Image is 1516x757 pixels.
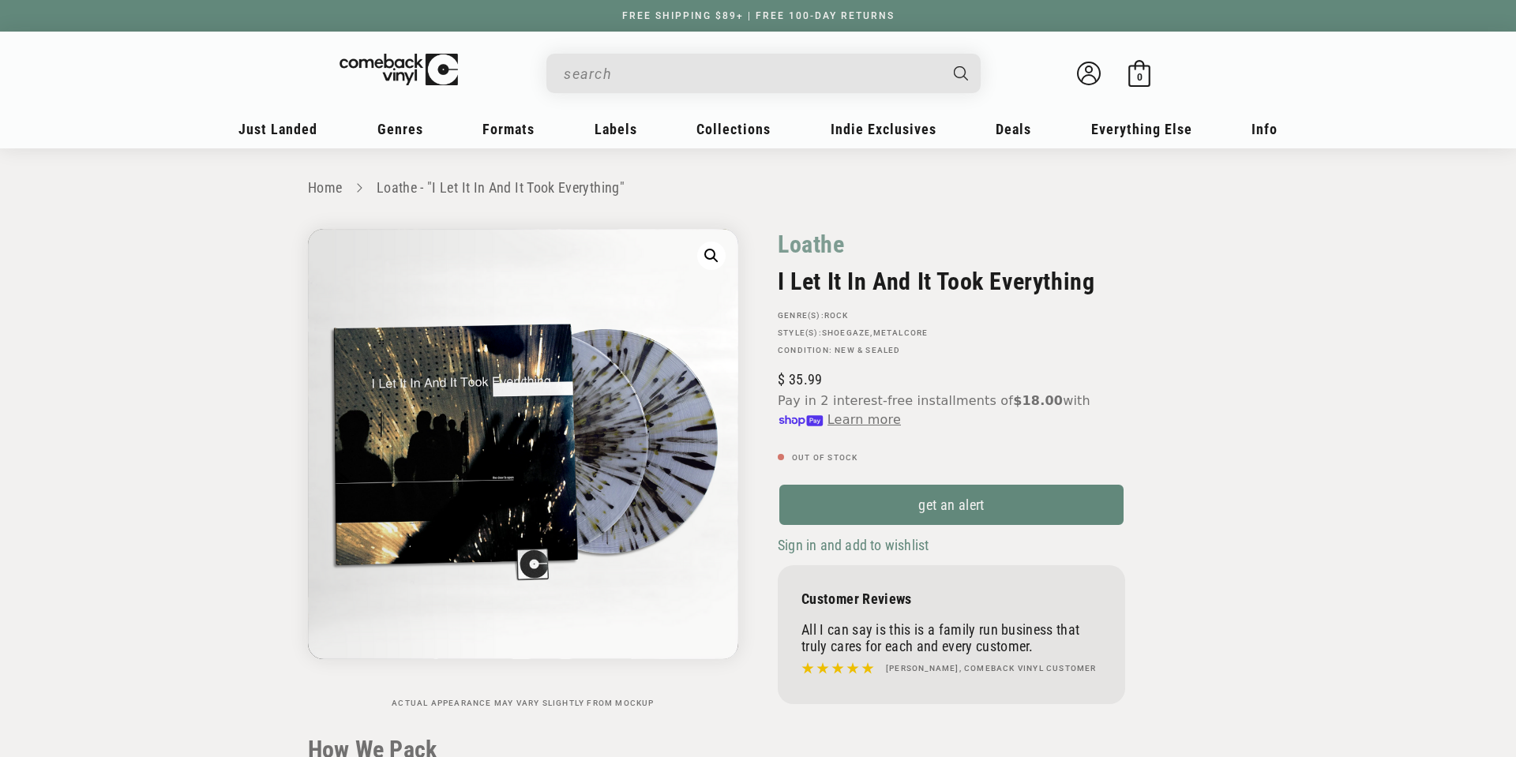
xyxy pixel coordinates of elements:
[564,58,938,90] input: search
[778,536,933,554] button: Sign in and add to wishlist
[801,658,874,679] img: star5.svg
[778,328,1125,338] p: STYLE(S): ,
[696,121,771,137] span: Collections
[873,328,929,337] a: Metalcore
[778,346,1125,355] p: Condition: New & Sealed
[778,311,1125,320] p: GENRE(S):
[778,371,785,388] span: $
[822,328,871,337] a: Shoegaze
[778,483,1125,527] a: get an alert
[886,662,1097,675] h4: [PERSON_NAME], Comeback Vinyl customer
[778,371,822,388] span: 35.99
[801,590,1101,607] p: Customer Reviews
[606,10,910,21] a: FREE SHIPPING $89+ | FREE 100-DAY RETURNS
[546,54,981,93] div: Search
[377,121,423,137] span: Genres
[778,229,845,260] a: Loathe
[824,311,849,320] a: Rock
[996,121,1031,137] span: Deals
[1251,121,1278,137] span: Info
[940,54,983,93] button: Search
[482,121,535,137] span: Formats
[308,179,342,196] a: Home
[308,229,738,708] media-gallery: Gallery Viewer
[778,268,1125,295] h2: I Let It In And It Took Everything
[308,699,738,708] p: Actual appearance may vary slightly from mockup
[308,177,1208,200] nav: breadcrumbs
[377,179,625,196] a: Loathe - "I Let It In And It Took Everything"
[778,453,1125,463] p: Out of stock
[1091,121,1192,137] span: Everything Else
[1137,71,1143,83] span: 0
[778,537,929,553] span: Sign in and add to wishlist
[595,121,637,137] span: Labels
[238,121,317,137] span: Just Landed
[801,621,1101,654] p: All I can say is this is a family run business that truly cares for each and every customer.
[831,121,936,137] span: Indie Exclusives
